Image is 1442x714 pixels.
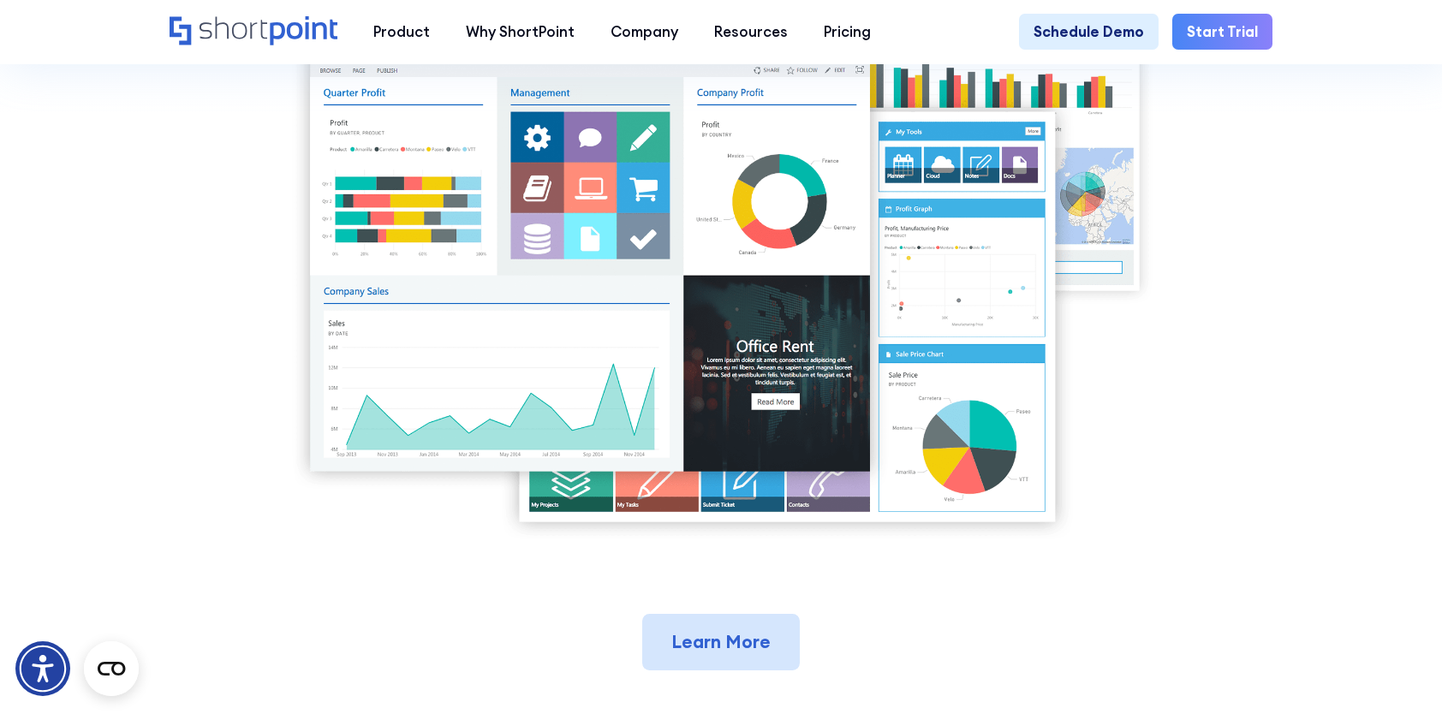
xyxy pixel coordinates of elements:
button: Open CMP widget [84,641,139,696]
a: Start Trial [1172,14,1272,50]
a: Schedule Demo [1019,14,1159,50]
a: Pricing [806,14,889,50]
a: Resources [696,14,806,50]
a: Home [170,16,337,48]
a: Why ShortPoint [448,14,593,50]
div: Resources [714,21,788,43]
div: Why ShortPoint [466,21,575,43]
div: Product [373,21,430,43]
div: Accessibility Menu [15,641,70,696]
iframe: Chat Widget [1356,632,1442,714]
div: Company [611,21,678,43]
a: Product [355,14,448,50]
a: Live Preview Learn More - open in a new tab [642,614,799,669]
a: Company [593,14,696,50]
div: Pricing [824,21,871,43]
